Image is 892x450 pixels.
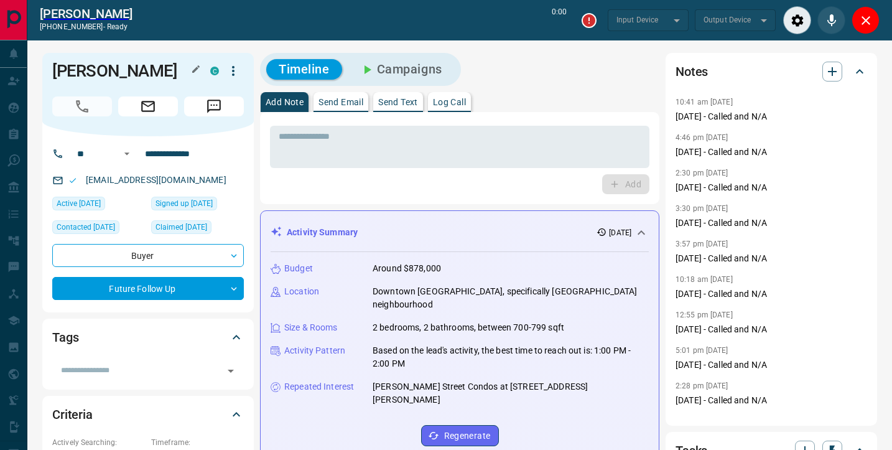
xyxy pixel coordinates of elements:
[266,59,342,80] button: Timeline
[676,323,867,336] p: [DATE] - Called and N/A
[433,98,466,106] p: Log Call
[118,96,178,116] span: Email
[284,321,338,334] p: Size & Rooms
[40,6,132,21] a: [PERSON_NAME]
[373,262,441,275] p: Around $878,000
[676,382,728,390] p: 2:28 pm [DATE]
[676,62,708,82] h2: Notes
[318,98,363,106] p: Send Email
[373,344,649,370] p: Based on the lead's activity, the best time to reach out is: 1:00 PM - 2:00 PM
[284,344,345,357] p: Activity Pattern
[676,288,867,301] p: [DATE] - Called and N/A
[676,57,867,87] div: Notes
[40,21,132,32] p: [PHONE_NUMBER] -
[222,362,239,380] button: Open
[378,98,418,106] p: Send Text
[57,221,115,233] span: Contacted [DATE]
[52,277,244,300] div: Future Follow Up
[151,220,244,238] div: Fri May 31 2024
[552,6,567,34] p: 0:00
[52,96,112,116] span: Call
[676,252,867,265] p: [DATE] - Called and N/A
[52,400,244,429] div: Criteria
[373,285,649,311] p: Downtown [GEOGRAPHIC_DATA], specifically [GEOGRAPHIC_DATA] neighbourhood
[86,175,226,185] a: [EMAIL_ADDRESS][DOMAIN_NAME]
[676,146,867,159] p: [DATE] - Called and N/A
[676,346,728,355] p: 5:01 pm [DATE]
[421,425,499,446] button: Regenerate
[210,67,219,75] div: condos.ca
[609,227,631,238] p: [DATE]
[373,380,649,406] p: [PERSON_NAME] Street Condos at [STREET_ADDRESS][PERSON_NAME]
[156,221,207,233] span: Claimed [DATE]
[676,169,728,177] p: 2:30 pm [DATE]
[57,197,101,210] span: Active [DATE]
[676,240,728,248] p: 3:57 pm [DATE]
[347,59,455,80] button: Campaigns
[676,394,867,407] p: [DATE] - Called and N/A
[52,61,192,81] h1: [PERSON_NAME]
[119,146,134,161] button: Open
[266,98,304,106] p: Add Note
[676,133,728,142] p: 4:46 pm [DATE]
[184,96,244,116] span: Message
[676,417,728,426] p: 6:19 pm [DATE]
[817,6,845,34] div: Mute
[287,226,358,239] p: Activity Summary
[52,220,145,238] div: Thu Jul 31 2025
[52,244,244,267] div: Buyer
[68,176,77,185] svg: Email Valid
[52,327,78,347] h2: Tags
[373,321,564,334] p: 2 bedrooms, 2 bathrooms, between 700-799 sqft
[52,197,145,214] div: Fri May 31 2024
[271,221,649,244] div: Activity Summary[DATE]
[156,197,213,210] span: Signed up [DATE]
[852,6,880,34] div: Close
[676,275,733,284] p: 10:18 am [DATE]
[676,110,867,123] p: [DATE] - Called and N/A
[151,197,244,214] div: Fri May 31 2024
[676,204,728,213] p: 3:30 pm [DATE]
[783,6,811,34] div: Audio Settings
[676,98,733,106] p: 10:41 am [DATE]
[284,380,354,393] p: Repeated Interest
[676,181,867,194] p: [DATE] - Called and N/A
[52,322,244,352] div: Tags
[151,437,244,448] p: Timeframe:
[676,217,867,230] p: [DATE] - Called and N/A
[52,437,145,448] p: Actively Searching:
[284,285,319,298] p: Location
[676,359,867,372] p: [DATE] - Called and N/A
[52,405,93,424] h2: Criteria
[284,262,313,275] p: Budget
[107,22,128,31] span: ready
[676,311,733,319] p: 12:55 pm [DATE]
